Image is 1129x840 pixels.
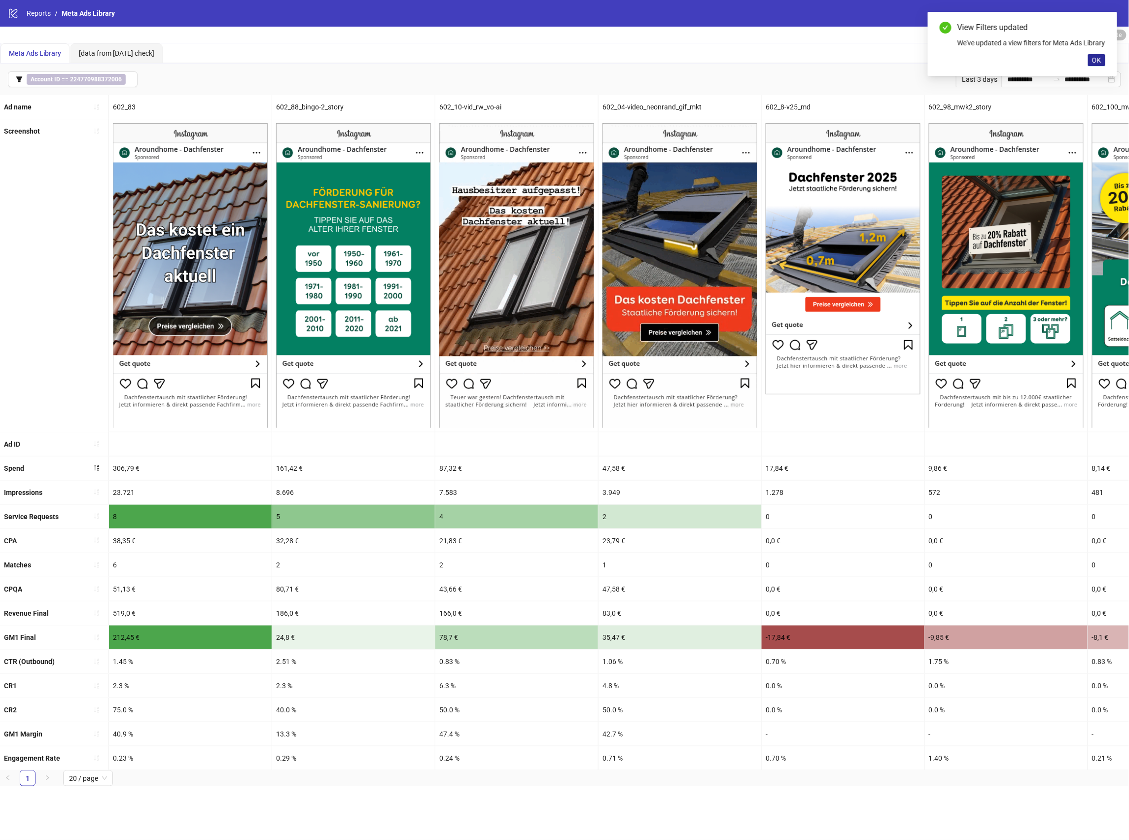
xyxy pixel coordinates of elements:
div: 51,13 € [109,577,272,601]
b: GM1 Final [4,633,36,641]
div: 42.7 % [599,722,761,746]
div: 0,0 € [762,529,924,553]
button: Account ID == 224770988372006 [8,71,138,87]
div: 161,42 € [272,456,435,480]
div: 8 [109,505,272,528]
b: CR2 [4,706,17,714]
div: 80,71 € [272,577,435,601]
div: 2.51 % [272,650,435,673]
div: 2 [272,553,435,577]
b: GM1 Margin [4,730,42,738]
div: 602_98_mwk2_story [925,95,1088,119]
div: 47,58 € [599,456,761,480]
span: sort-ascending [93,537,100,544]
div: 23.721 [109,481,272,504]
div: 0.0 % [925,674,1088,698]
img: Screenshot 120226233959500292 [439,123,594,427]
div: 38,35 € [109,529,272,553]
button: right [39,770,55,786]
span: sort-ascending [93,561,100,568]
div: 166,0 € [435,601,598,625]
div: 0.29 % [272,746,435,770]
div: 50.0 % [435,698,598,722]
div: 8.696 [272,481,435,504]
div: 3.949 [599,481,761,504]
div: 9,86 € [925,456,1088,480]
span: left [5,775,11,781]
b: Service Requests [4,513,59,521]
div: 32,28 € [272,529,435,553]
div: 1.278 [762,481,924,504]
span: sort-ascending [93,440,100,447]
span: OK [1092,56,1101,64]
div: 0 [925,553,1088,577]
div: - [762,722,924,746]
div: 43,66 € [435,577,598,601]
div: 47,58 € [599,577,761,601]
div: 4 [435,505,598,528]
b: Engagement Rate [4,754,60,762]
li: Next Page [39,770,55,786]
div: 1.40 % [925,746,1088,770]
div: 40.0 % [272,698,435,722]
div: 602_10-vid_rw_vo-ai [435,95,598,119]
div: 35,47 € [599,626,761,649]
b: CPA [4,537,17,545]
div: 1 [599,553,761,577]
img: Screenshot 120212746714820292 [602,123,757,427]
img: Screenshot 120212746714730292 [766,123,920,394]
div: 24,8 € [272,626,435,649]
b: Ad name [4,103,32,111]
div: 2 [435,553,598,577]
b: Ad ID [4,440,20,448]
div: 0 [925,505,1088,528]
img: Screenshot 120216686944920292 [113,123,268,427]
div: 83,0 € [599,601,761,625]
span: Meta Ads Library [9,49,61,57]
span: filter [16,76,23,83]
b: Account ID [31,76,60,83]
div: -17,84 € [762,626,924,649]
div: 0,0 € [925,601,1088,625]
div: 0.83 % [435,650,598,673]
div: 602_83 [109,95,272,119]
b: CTR (Outbound) [4,658,55,665]
div: 17,84 € [762,456,924,480]
span: sort-descending [93,464,100,471]
div: Page Size [63,770,113,786]
b: Matches [4,561,31,569]
span: sort-ascending [93,658,100,665]
div: 21,83 € [435,529,598,553]
div: 6 [109,553,272,577]
span: sort-ascending [93,489,100,495]
div: 47.4 % [435,722,598,746]
a: 1 [20,771,35,786]
div: 602_04-video_neonrand_gif_mkt [599,95,761,119]
img: Screenshot 120220297656260292 [276,123,431,427]
div: 2.3 % [272,674,435,698]
span: sort-ascending [93,706,100,713]
div: 602_8-v25_md [762,95,924,119]
div: 1.06 % [599,650,761,673]
a: Reports [25,8,53,19]
div: - [925,722,1088,746]
div: 5 [272,505,435,528]
div: 13.3 % [272,722,435,746]
div: 75.0 % [109,698,272,722]
div: 0.70 % [762,650,924,673]
span: == [27,74,126,85]
span: check-circle [940,22,952,34]
div: 212,45 € [109,626,272,649]
li: 1 [20,770,35,786]
div: 602_88_bingo-2_story [272,95,435,119]
b: Revenue Final [4,609,49,617]
span: sort-ascending [93,731,100,737]
div: 2.3 % [109,674,272,698]
span: sort-ascending [93,513,100,520]
b: CPQA [4,585,22,593]
div: 0.71 % [599,746,761,770]
div: 0.0 % [762,674,924,698]
button: OK [1088,54,1105,66]
div: 0,0 € [925,577,1088,601]
li: / [55,8,58,19]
